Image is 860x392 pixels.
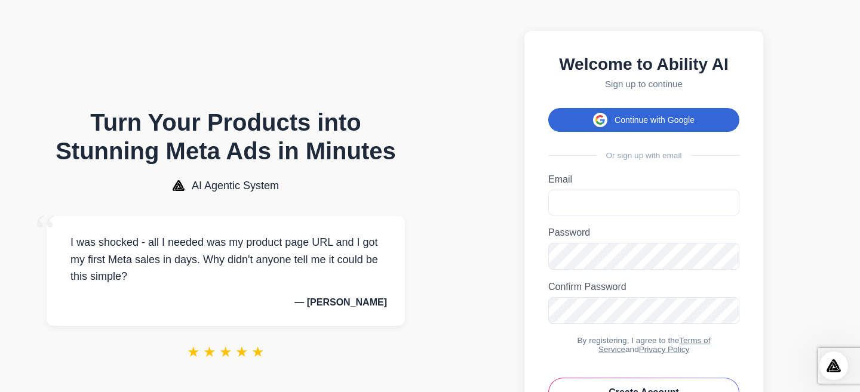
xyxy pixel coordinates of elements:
label: Confirm Password [548,282,739,292]
button: Continue with Google [548,108,739,132]
iframe: Intercom live chat [819,351,848,380]
span: ★ [187,344,200,360]
label: Password [548,227,739,238]
img: AI Agentic System Logo [173,180,185,191]
span: ★ [203,344,216,360]
span: ★ [219,344,232,360]
p: — [PERSON_NAME] [64,297,387,308]
h2: Welcome to Ability AI [548,55,739,74]
p: I was shocked - all I needed was my product page URL and I got my first Meta sales in days. Why d... [64,234,387,285]
span: AI Agentic System [192,180,279,192]
span: “ [35,204,56,258]
p: Sign up to continue [548,79,739,89]
span: ★ [251,344,265,360]
h1: Turn Your Products into Stunning Meta Ads in Minutes [47,108,405,165]
span: ★ [235,344,248,360]
a: Terms of Service [598,336,711,354]
div: Or sign up with email [548,151,739,160]
label: Email [548,174,739,185]
div: By registering, I agree to the and [548,336,739,354]
a: Privacy Policy [639,345,690,354]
